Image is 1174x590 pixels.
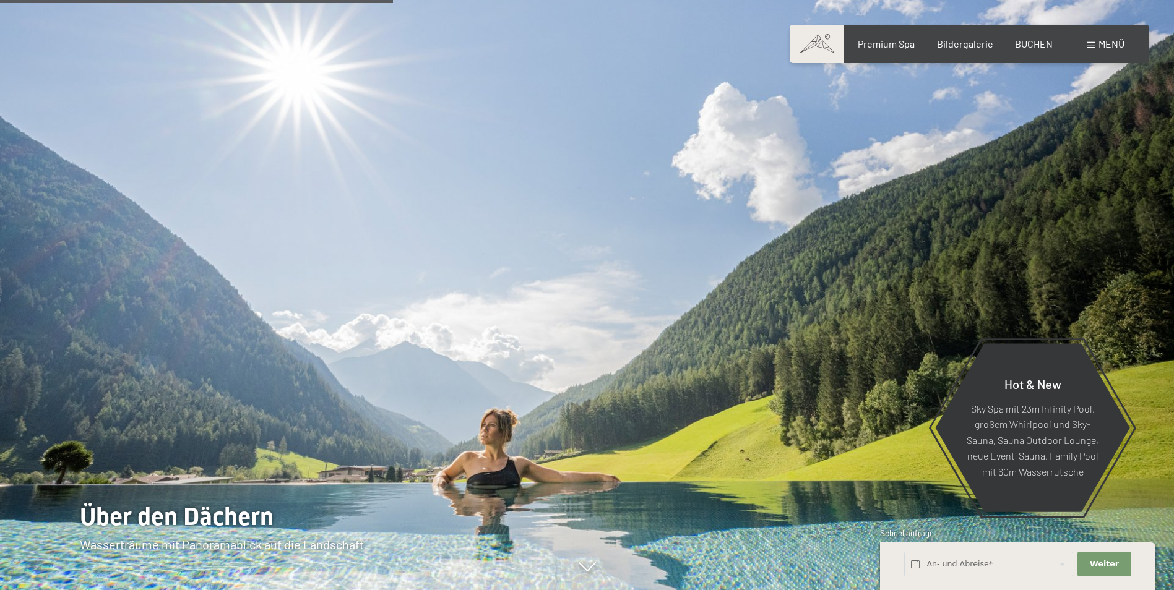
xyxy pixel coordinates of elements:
a: Hot & New Sky Spa mit 23m Infinity Pool, großem Whirlpool und Sky-Sauna, Sauna Outdoor Lounge, ne... [934,343,1131,513]
p: Sky Spa mit 23m Infinity Pool, großem Whirlpool und Sky-Sauna, Sauna Outdoor Lounge, neue Event-S... [965,400,1100,479]
span: Hot & New [1004,376,1061,391]
a: Bildergalerie [937,38,993,49]
button: Weiter [1077,552,1131,577]
span: Schnellanfrage [880,528,934,538]
a: BUCHEN [1015,38,1053,49]
span: Menü [1098,38,1124,49]
a: Premium Spa [858,38,915,49]
span: Weiter [1090,558,1119,570]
